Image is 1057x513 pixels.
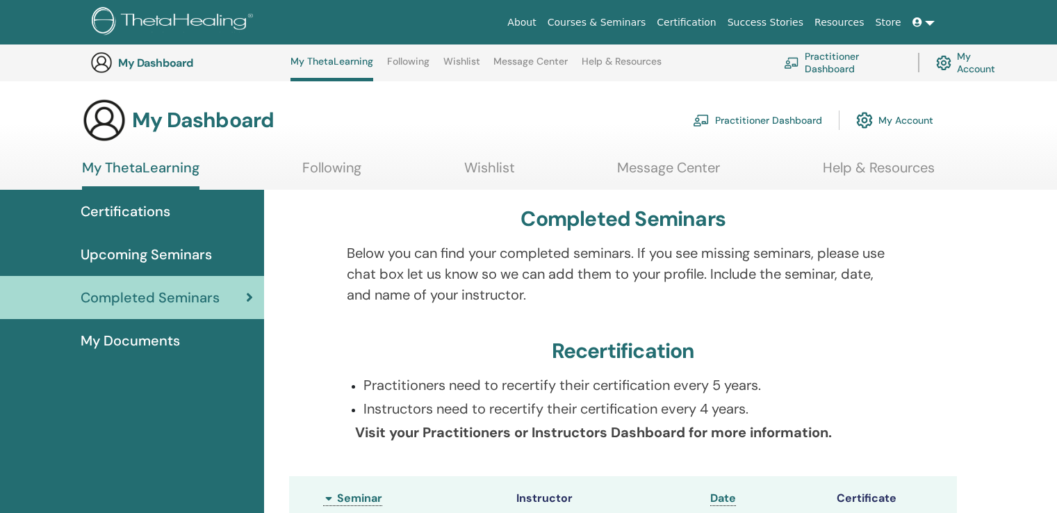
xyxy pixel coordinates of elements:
h3: My Dashboard [132,108,274,133]
img: chalkboard-teacher.svg [784,57,799,68]
a: Message Center [493,56,568,78]
img: cog.svg [936,52,951,74]
p: Below you can find your completed seminars. If you see missing seminars, please use chat box let ... [347,243,900,305]
span: My Documents [81,330,180,351]
a: My Account [936,47,1006,78]
img: cog.svg [856,108,873,132]
span: Completed Seminars [81,287,220,308]
span: Certifications [81,201,170,222]
a: Message Center [617,159,720,186]
a: Success Stories [722,10,809,35]
a: My Account [856,105,933,136]
a: Following [387,56,429,78]
a: Help & Resources [823,159,935,186]
h3: Completed Seminars [521,206,726,231]
span: Upcoming Seminars [81,244,212,265]
span: Date [710,491,736,505]
a: Wishlist [464,159,515,186]
a: Resources [809,10,870,35]
a: Following [302,159,361,186]
img: generic-user-icon.jpg [90,51,113,74]
a: Practitioner Dashboard [693,105,822,136]
a: Courses & Seminars [542,10,652,35]
a: Date [710,491,736,506]
img: chalkboard-teacher.svg [693,114,710,127]
a: Certification [651,10,721,35]
a: My ThetaLearning [82,159,199,190]
b: Visit your Practitioners or Instructors Dashboard for more information. [355,423,832,441]
a: About [502,10,541,35]
a: Help & Resources [582,56,662,78]
p: Practitioners need to recertify their certification every 5 years. [363,375,900,396]
h3: Recertification [552,339,695,364]
a: My ThetaLearning [290,56,373,81]
img: generic-user-icon.jpg [82,98,126,142]
a: Store [870,10,907,35]
h3: My Dashboard [118,56,257,70]
p: Instructors need to recertify their certification every 4 years. [363,398,900,419]
a: Practitioner Dashboard [784,47,901,78]
a: Wishlist [443,56,480,78]
img: logo.png [92,7,258,38]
